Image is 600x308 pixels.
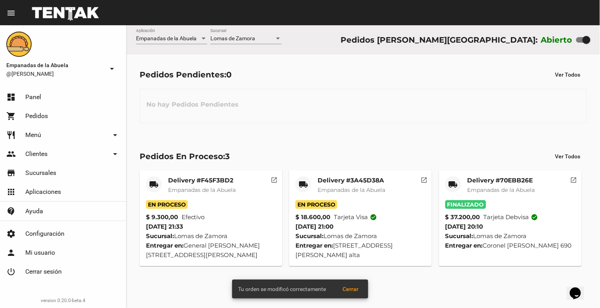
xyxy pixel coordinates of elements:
[295,212,330,222] strong: $ 18.600,00
[110,149,120,159] mat-icon: arrow_drop_down
[146,200,188,209] span: En Proceso
[420,175,428,182] mat-icon: open_in_new
[567,276,592,300] iframe: chat widget
[25,207,43,215] span: Ayuda
[445,231,575,241] div: Lomas de Zamora
[445,223,483,230] span: [DATE] 20:10
[341,34,538,46] div: Pedidos [PERSON_NAME][GEOGRAPHIC_DATA]:
[468,186,535,193] span: Empanadas de la Abuela
[6,229,16,239] mat-icon: settings
[146,212,178,222] strong: $ 9.300,00
[25,112,48,120] span: Pedidos
[445,212,480,222] strong: $ 37.200,00
[6,70,104,78] span: @[PERSON_NAME]
[25,150,47,158] span: Clientes
[541,34,573,46] label: Abierto
[25,169,56,177] span: Sucursales
[140,68,232,81] div: Pedidos Pendientes:
[334,212,377,222] span: Tarjeta visa
[226,70,232,79] span: 0
[25,93,41,101] span: Panel
[6,8,16,18] mat-icon: menu
[6,130,16,140] mat-icon: restaurant
[25,249,55,257] span: Mi usuario
[6,187,16,197] mat-icon: apps
[238,285,326,293] span: Tu orden se modificó correctamente
[6,207,16,216] mat-icon: contact_support
[182,212,205,222] span: Efectivo
[6,149,16,159] mat-icon: people
[549,68,587,82] button: Ver Todos
[295,242,333,249] strong: Entregar en:
[370,214,377,221] mat-icon: check_circle
[295,232,324,240] strong: Sucursal:
[107,64,117,73] mat-icon: arrow_drop_down
[6,92,16,102] mat-icon: dashboard
[6,168,16,178] mat-icon: store
[146,241,276,260] div: General [PERSON_NAME][STREET_ADDRESS][PERSON_NAME]
[299,180,308,189] mat-icon: local_shipping
[140,150,230,163] div: Pedidos En Proceso:
[146,242,184,249] strong: Entregar en:
[295,241,426,260] div: [STREET_ADDRESS][PERSON_NAME] alta
[168,177,236,184] mat-card-title: Delivery #F45F3BD2
[445,200,486,209] span: Finalizado
[318,177,385,184] mat-card-title: Delivery #3A45D38A
[570,175,577,182] mat-icon: open_in_new
[146,232,174,240] strong: Sucursal:
[295,200,337,209] span: En Proceso
[140,93,245,116] h3: No hay Pedidos Pendientes
[110,130,120,140] mat-icon: arrow_drop_down
[25,188,61,196] span: Aplicaciones
[6,267,16,276] mat-icon: power_settings_new
[445,241,575,250] div: Coronel [PERSON_NAME] 690
[531,214,538,221] mat-icon: check_circle
[343,286,359,292] span: Cerrar
[146,231,276,241] div: Lomas de Zamora
[6,248,16,257] mat-icon: person
[6,32,32,57] img: f0136945-ed32-4f7c-91e3-a375bc4bb2c5.png
[449,180,458,189] mat-icon: local_shipping
[6,111,16,121] mat-icon: shopping_cart
[210,35,255,41] span: Lomas de Zamora
[146,223,183,230] span: [DATE] 21:33
[318,186,385,193] span: Empanadas de la Abuela
[168,186,236,193] span: Empanadas de la Abuela
[445,232,473,240] strong: Sucursal:
[149,180,159,189] mat-icon: local_shipping
[271,175,278,182] mat-icon: open_in_new
[295,223,333,230] span: [DATE] 21:00
[445,242,483,249] strong: Entregar en:
[136,35,197,41] span: Empanadas de la Abuela
[468,177,535,184] mat-card-title: Delivery #70EBB26E
[555,153,581,160] span: Ver Todos
[555,71,581,78] span: Ver Todos
[484,212,538,222] span: Tarjeta debvisa
[295,231,426,241] div: Lomas de Zamora
[337,282,365,296] button: Cerrar
[549,149,587,163] button: Ver Todos
[25,230,64,238] span: Configuración
[25,268,62,276] span: Cerrar sesión
[6,60,104,70] span: Empanadas de la Abuela
[6,297,120,304] div: version 0.20.0-beta.4
[225,152,230,161] span: 3
[25,131,41,139] span: Menú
